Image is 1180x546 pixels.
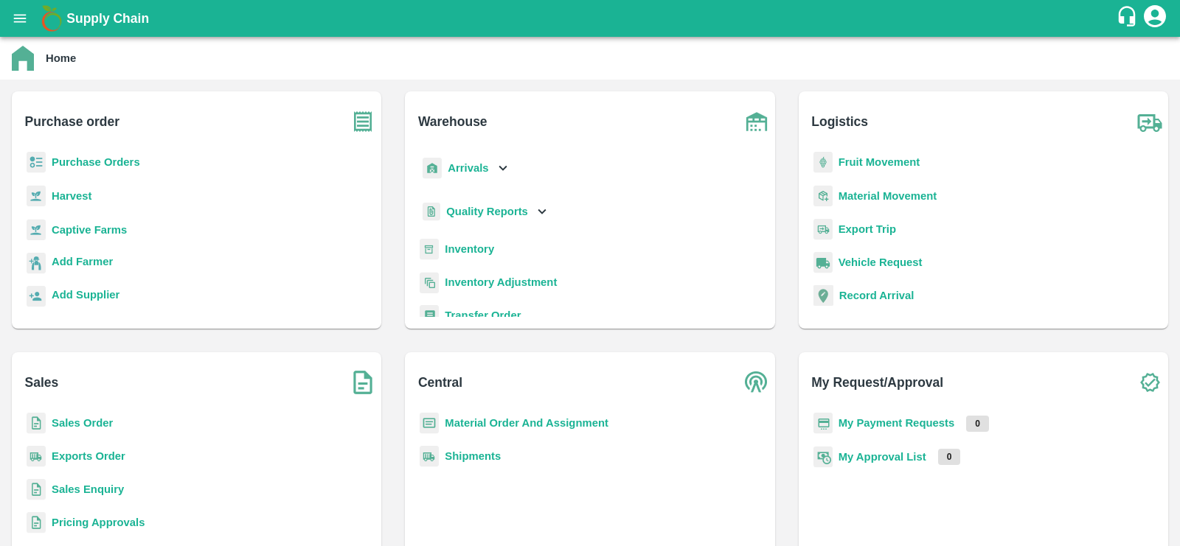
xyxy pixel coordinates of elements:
img: recordArrival [813,285,833,306]
b: Arrivals [448,162,488,174]
img: delivery [813,219,833,240]
a: Captive Farms [52,224,127,236]
a: Exports Order [52,450,125,462]
div: Quality Reports [420,197,550,227]
p: 0 [938,449,961,465]
img: centralMaterial [420,413,439,434]
img: inventory [420,272,439,293]
b: Purchase order [25,111,119,132]
img: harvest [27,185,46,207]
img: material [813,185,833,207]
b: Warehouse [418,111,487,132]
a: Sales Enquiry [52,483,124,495]
a: Material Movement [839,190,937,202]
img: whArrival [423,158,442,179]
img: central [738,364,775,401]
a: Sales Order [52,417,113,429]
a: Add Farmer [52,253,113,273]
div: customer-support [1116,5,1142,32]
img: approval [813,446,833,468]
a: Transfer Order [445,309,521,321]
img: sales [27,512,46,533]
a: Material Order And Assignment [445,417,608,429]
b: Home [46,52,76,64]
div: Arrivals [420,152,511,185]
img: supplier [27,286,46,307]
b: Logistics [811,111,868,132]
a: Harvest [52,190,91,202]
a: Export Trip [839,223,896,235]
b: Sales [25,372,59,393]
a: Record Arrival [839,290,914,301]
b: Supply Chain [66,11,149,26]
img: reciept [27,152,46,173]
div: account of current user [1142,3,1168,34]
img: vehicle [813,252,833,273]
b: Add Farmer [52,256,113,267]
img: qualityReport [423,203,440,221]
a: Inventory [445,243,494,255]
img: purchase [344,103,381,140]
img: farmer [27,253,46,274]
a: Purchase Orders [52,156,140,168]
img: harvest [27,219,46,241]
a: My Approval List [839,451,926,463]
a: Vehicle Request [839,256,923,268]
a: Fruit Movement [839,156,920,168]
img: fruit [813,152,833,173]
img: home [12,46,34,71]
img: payment [813,413,833,434]
b: Add Supplier [52,289,119,301]
b: Quality Reports [446,206,528,217]
a: Inventory Adjustment [445,276,557,288]
img: sales [27,413,46,434]
img: shipments [27,446,46,467]
img: check [1131,364,1168,401]
a: My Payment Requests [839,417,955,429]
b: Central [418,372,462,393]
img: shipments [420,446,439,467]
a: Add Supplier [52,287,119,307]
img: logo [37,4,66,33]
img: whInventory [420,239,439,260]
img: sales [27,479,46,500]
button: open drawer [3,1,37,35]
img: truck [1131,103,1168,140]
b: My Request/Approval [811,372,943,393]
a: Pricing Approvals [52,517,145,528]
a: Supply Chain [66,8,1116,29]
img: warehouse [738,103,775,140]
p: 0 [966,416,989,432]
a: Shipments [445,450,501,462]
img: whTransfer [420,305,439,326]
img: soSales [344,364,381,401]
